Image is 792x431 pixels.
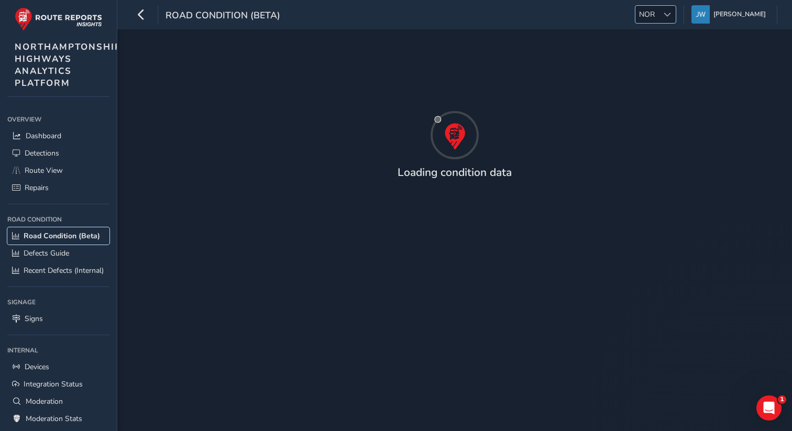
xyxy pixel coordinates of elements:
span: Dashboard [26,131,61,141]
a: Devices [7,358,109,375]
span: NORTHAMPTONSHIRE HIGHWAYS ANALYTICS PLATFORM [15,41,128,89]
div: Internal [7,342,109,358]
a: Repairs [7,179,109,196]
a: Road Condition (Beta) [7,227,109,245]
span: Repairs [25,183,49,193]
a: Route View [7,162,109,179]
span: 1 [778,395,786,404]
span: Moderation Stats [26,414,82,424]
button: [PERSON_NAME] [691,5,769,24]
span: Defects Guide [24,248,69,258]
span: [PERSON_NAME] [713,5,766,24]
span: Integration Status [24,379,83,389]
a: Defects Guide [7,245,109,262]
a: Detections [7,145,109,162]
span: Route View [25,165,63,175]
span: Devices [25,362,49,372]
img: diamond-layout [691,5,710,24]
a: Moderation [7,393,109,410]
span: Moderation [26,396,63,406]
span: NOR [635,6,658,23]
a: Integration Status [7,375,109,393]
iframe: Intercom live chat [756,395,782,421]
a: Moderation Stats [7,410,109,427]
span: Recent Defects (Internal) [24,266,104,275]
span: Road Condition (Beta) [166,9,280,24]
div: Signage [7,294,109,310]
span: Signs [25,314,43,324]
a: Signs [7,310,109,327]
span: Detections [25,148,59,158]
h4: Loading condition data [398,166,512,179]
a: Recent Defects (Internal) [7,262,109,279]
a: Dashboard [7,127,109,145]
img: rr logo [15,7,102,31]
div: Road Condition [7,212,109,227]
div: Overview [7,112,109,127]
span: Road Condition (Beta) [24,231,100,241]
